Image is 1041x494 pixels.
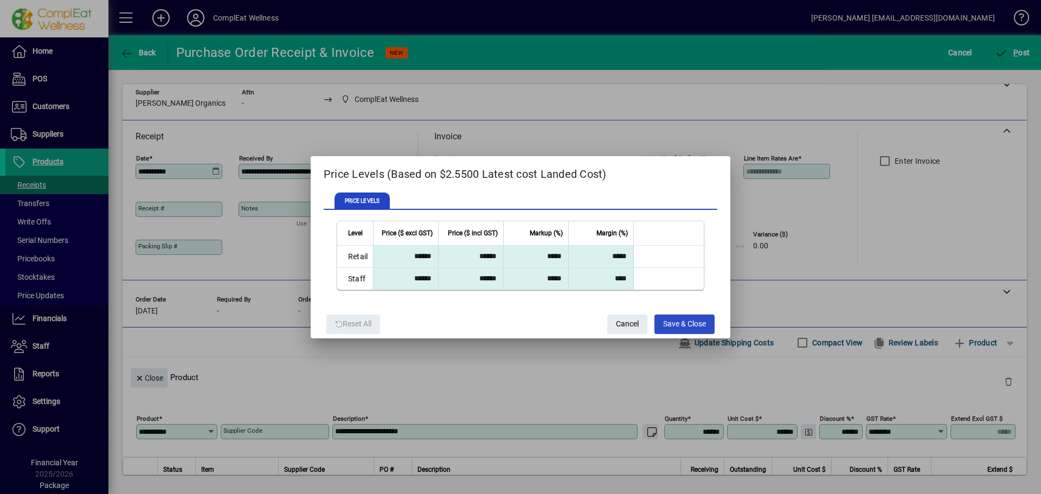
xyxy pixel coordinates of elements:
[654,315,715,334] button: Save & Close
[596,227,628,239] span: Margin (%)
[337,268,374,290] td: Staff
[616,315,639,333] span: Cancel
[530,227,563,239] span: Markup (%)
[337,246,374,268] td: Retail
[663,315,706,333] span: Save & Close
[348,227,363,239] span: Level
[335,193,390,210] span: PRICE LEVELS
[311,156,731,188] h2: Price Levels (Based on $2.5500 Latest cost Landed Cost)
[607,315,647,334] button: Cancel
[382,227,433,239] span: Price ($ excl GST)
[448,227,498,239] span: Price ($ incl GST)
